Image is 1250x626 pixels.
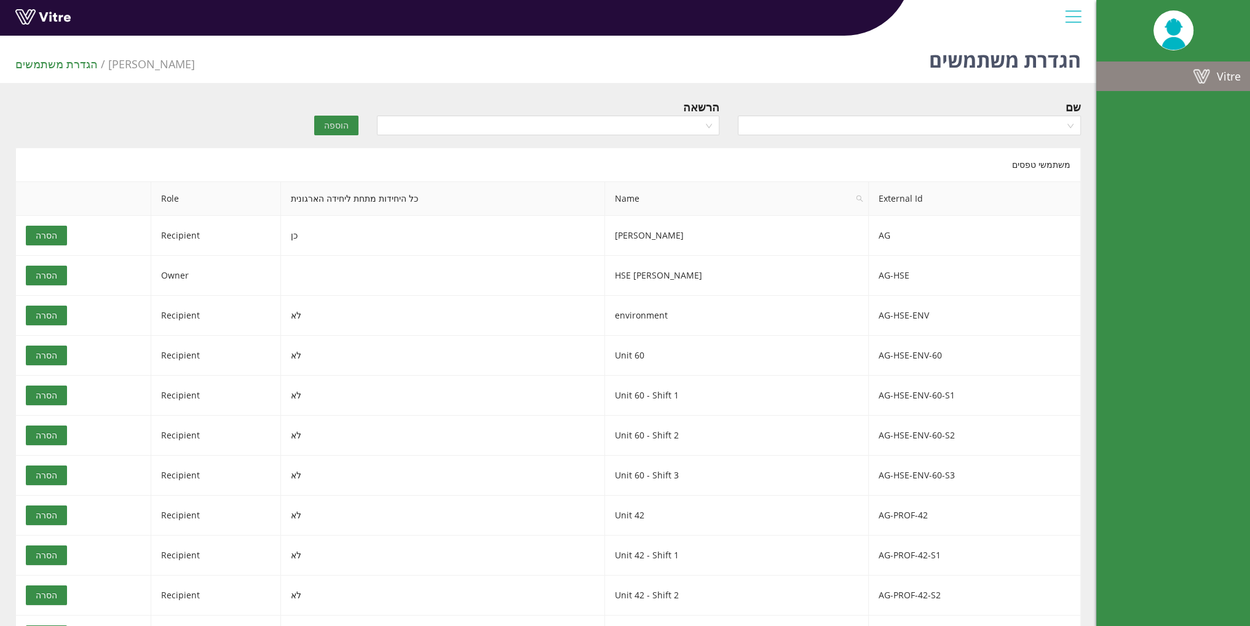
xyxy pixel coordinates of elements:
[281,456,606,496] td: לא
[879,549,941,561] span: AG-PROF-42-S1
[605,216,869,256] td: [PERSON_NAME]
[161,509,200,521] span: Recipient
[161,389,200,401] span: Recipient
[281,536,606,576] td: לא
[161,469,200,481] span: Recipient
[929,31,1081,83] h1: הגדרת משתמשים
[36,269,57,282] span: הסרה
[281,216,606,256] td: כן
[281,576,606,616] td: לא
[26,306,67,325] button: הסרה
[605,256,869,296] td: [PERSON_NAME] HSE
[851,182,868,215] span: search
[26,346,67,365] button: הסרה
[1096,61,1250,91] a: Vitre
[281,416,606,456] td: לא
[161,309,200,321] span: Recipient
[605,376,869,416] td: Unit 60 - Shift 1
[281,336,606,376] td: לא
[36,429,57,442] span: הסרה
[879,269,909,281] span: AG-HSE
[36,588,57,602] span: הסרה
[36,469,57,482] span: הסרה
[36,309,57,322] span: הסרה
[605,416,869,456] td: Unit 60 - Shift 2
[161,269,189,281] span: Owner
[869,182,1081,216] th: External Id
[151,182,281,216] th: Role
[26,386,67,405] button: הסרה
[26,585,67,605] button: הסרה
[26,466,67,485] button: הסרה
[26,505,67,525] button: הסרה
[161,589,200,601] span: Recipient
[26,266,67,285] button: הסרה
[879,309,929,321] span: AG-HSE-ENV
[605,536,869,576] td: Unit 42 - Shift 1
[108,57,195,71] span: 379
[36,349,57,362] span: הסרה
[605,576,869,616] td: Unit 42 - Shift 2
[26,545,67,565] button: הסרה
[879,229,890,241] span: AG
[161,229,200,241] span: Recipient
[15,148,1081,181] div: משתמשי טפסים
[605,296,869,336] td: environment
[36,389,57,402] span: הסרה
[161,429,200,441] span: Recipient
[879,349,942,361] span: AG-HSE-ENV-60
[683,98,719,116] div: הרשאה
[281,182,606,216] th: כל היחידות מתחת ליחידה הארגונית
[281,376,606,416] td: לא
[314,116,358,135] button: הוספה
[161,349,200,361] span: Recipient
[36,509,57,522] span: הסרה
[1066,98,1081,116] div: שם
[26,226,67,245] button: הסרה
[605,456,869,496] td: Unit 60 - Shift 3
[15,55,108,73] li: הגדרת משתמשים
[605,496,869,536] td: Unit 42
[1217,69,1241,84] span: Vitre
[161,549,200,561] span: Recipient
[879,509,928,521] span: AG-PROF-42
[605,336,869,376] td: Unit 60
[879,469,955,481] span: AG-HSE-ENV-60-S3
[281,296,606,336] td: לא
[879,389,955,401] span: AG-HSE-ENV-60-S1
[281,496,606,536] td: לא
[856,195,863,202] span: search
[879,429,955,441] span: AG-HSE-ENV-60-S2
[26,426,67,445] button: הסרה
[36,229,57,242] span: הסרה
[36,549,57,562] span: הסרה
[605,182,868,215] span: Name
[879,589,941,601] span: AG-PROF-42-S2
[1153,11,1193,50] img: UserPic.png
